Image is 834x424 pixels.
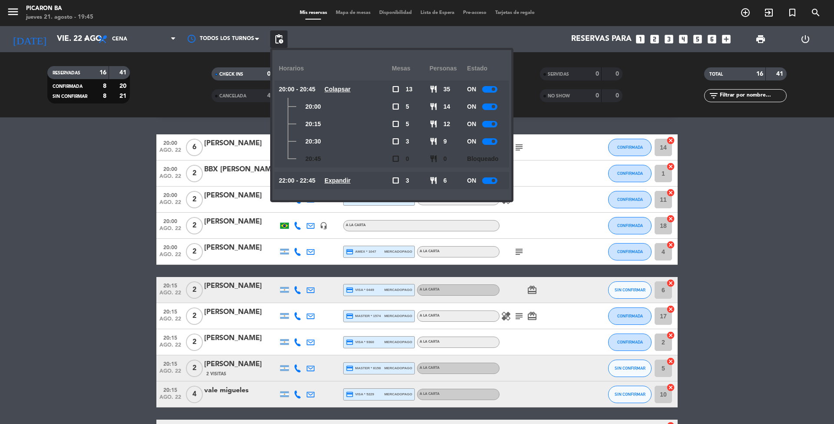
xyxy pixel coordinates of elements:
[467,154,498,164] span: Bloqueado
[514,142,524,153] i: subject
[514,247,524,257] i: subject
[663,33,675,45] i: looks_3
[706,33,718,45] i: looks_6
[443,119,450,129] span: 12
[384,313,412,319] span: mercadopago
[279,84,315,94] span: 20:00 - 20:45
[274,34,284,44] span: pending_actions
[635,33,646,45] i: looks_one
[443,84,450,94] span: 35
[616,71,621,77] strong: 0
[384,339,412,345] span: mercadopago
[346,338,354,346] i: credit_card
[756,71,763,77] strong: 16
[159,280,181,290] span: 20:15
[159,252,181,262] span: ago. 22
[392,57,430,80] div: Mesas
[443,154,447,164] span: 0
[467,119,476,129] span: ON
[443,102,450,112] span: 14
[548,72,569,77] span: SERVIDAS
[159,164,181,174] span: 20:00
[204,359,278,370] div: [PERSON_NAME]
[186,281,203,299] span: 2
[430,137,437,145] span: restaurant
[204,216,278,227] div: [PERSON_NAME]
[501,311,511,321] i: healing
[305,154,321,164] span: 20:45
[7,30,53,49] i: [DATE]
[420,392,440,396] span: A LA CARTA
[159,358,181,368] span: 20:15
[608,307,652,325] button: CONFIRMADA
[204,242,278,254] div: [PERSON_NAME]
[159,394,181,404] span: ago. 22
[783,26,827,52] div: LOG OUT
[666,188,675,197] i: cancel
[26,13,93,22] div: jueves 21. agosto - 19:45
[617,223,643,228] span: CONFIRMADA
[159,342,181,352] span: ago. 22
[406,176,409,186] span: 3
[608,360,652,377] button: SIN CONFIRMAR
[666,357,675,366] i: cancel
[392,177,400,184] span: check_box_outline_blank
[346,338,374,346] span: visa * 9360
[186,386,203,403] span: 4
[346,364,381,372] span: master * 8158
[279,57,392,80] div: Horarios
[346,286,354,294] i: credit_card
[721,33,732,45] i: add_box
[615,392,645,397] span: SIN CONFIRMAR
[159,332,181,342] span: 20:15
[443,137,447,147] span: 9
[527,311,537,321] i: card_giftcard
[467,137,476,147] span: ON
[430,85,437,93] span: restaurant
[392,103,400,110] span: check_box_outline_blank
[186,165,203,182] span: 2
[548,94,570,98] span: NO SHOW
[384,391,412,397] span: mercadopago
[666,136,675,145] i: cancel
[596,71,599,77] strong: 0
[384,249,412,254] span: mercadopago
[811,7,821,18] i: search
[204,138,278,149] div: [PERSON_NAME]
[186,191,203,208] span: 2
[324,86,351,93] u: Colapsar
[119,93,128,99] strong: 21
[392,120,400,128] span: check_box_outline_blank
[617,145,643,150] span: CONFIRMADA
[514,311,524,321] i: subject
[608,217,652,234] button: CONFIRMADA
[53,94,87,99] span: SIN CONFIRMAR
[159,190,181,200] span: 20:00
[430,155,437,163] span: restaurant
[740,7,751,18] i: add_circle_outline
[787,7,798,18] i: turned_in_not
[420,314,440,317] span: A LA CARTA
[406,119,409,129] span: 5
[159,384,181,394] span: 20:15
[459,10,491,15] span: Pre-acceso
[406,102,409,112] span: 5
[159,200,181,210] span: ago. 22
[324,177,351,184] u: Expandir
[608,191,652,208] button: CONFIRMADA
[346,224,366,227] span: A LA CARTA
[755,34,766,44] span: print
[346,391,354,398] i: credit_card
[204,280,278,292] div: [PERSON_NAME]
[159,226,181,236] span: ago. 22
[346,248,376,256] span: amex * 1047
[279,176,315,186] span: 22:00 - 22:45
[219,94,246,98] span: CANCELADA
[666,214,675,223] i: cancel
[764,7,774,18] i: exit_to_app
[430,103,437,110] span: restaurant
[617,197,643,202] span: CONFIRMADA
[692,33,703,45] i: looks_5
[186,360,203,377] span: 2
[420,250,440,253] span: A LA CARTA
